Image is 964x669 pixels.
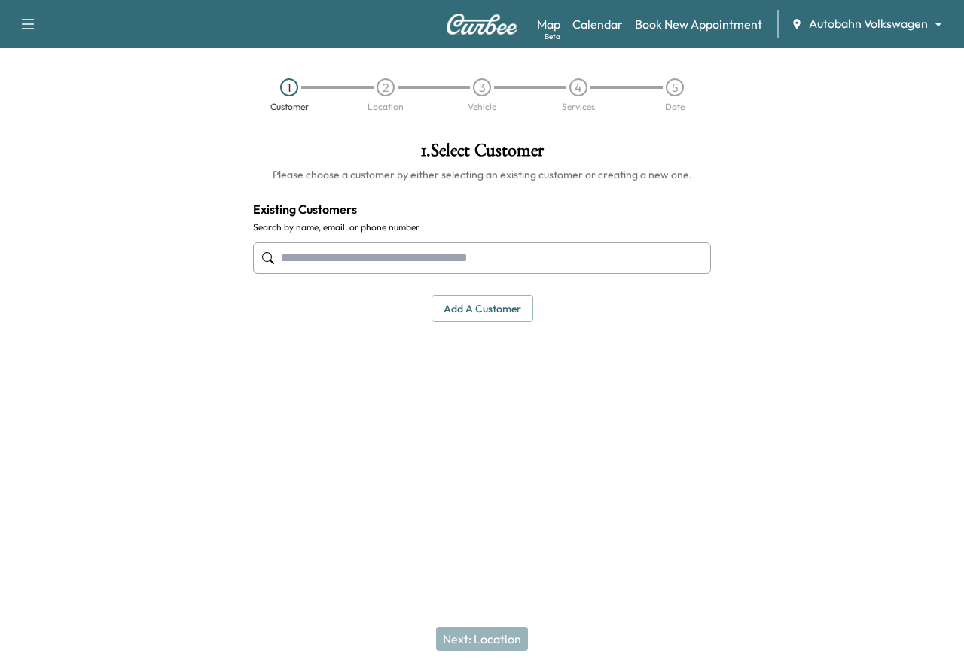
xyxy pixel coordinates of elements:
[572,15,623,33] a: Calendar
[253,200,711,218] h4: Existing Customers
[368,102,404,111] div: Location
[446,14,518,35] img: Curbee Logo
[809,15,928,32] span: Autobahn Volkswagen
[270,102,309,111] div: Customer
[666,78,684,96] div: 5
[635,15,762,33] a: Book New Appointment
[253,221,711,233] label: Search by name, email, or phone number
[280,78,298,96] div: 1
[253,141,711,167] h1: 1 . Select Customer
[537,15,560,33] a: MapBeta
[432,295,533,323] button: Add a customer
[562,102,595,111] div: Services
[665,102,685,111] div: Date
[569,78,587,96] div: 4
[253,167,711,182] h6: Please choose a customer by either selecting an existing customer or creating a new one.
[473,78,491,96] div: 3
[545,31,560,42] div: Beta
[377,78,395,96] div: 2
[468,102,496,111] div: Vehicle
